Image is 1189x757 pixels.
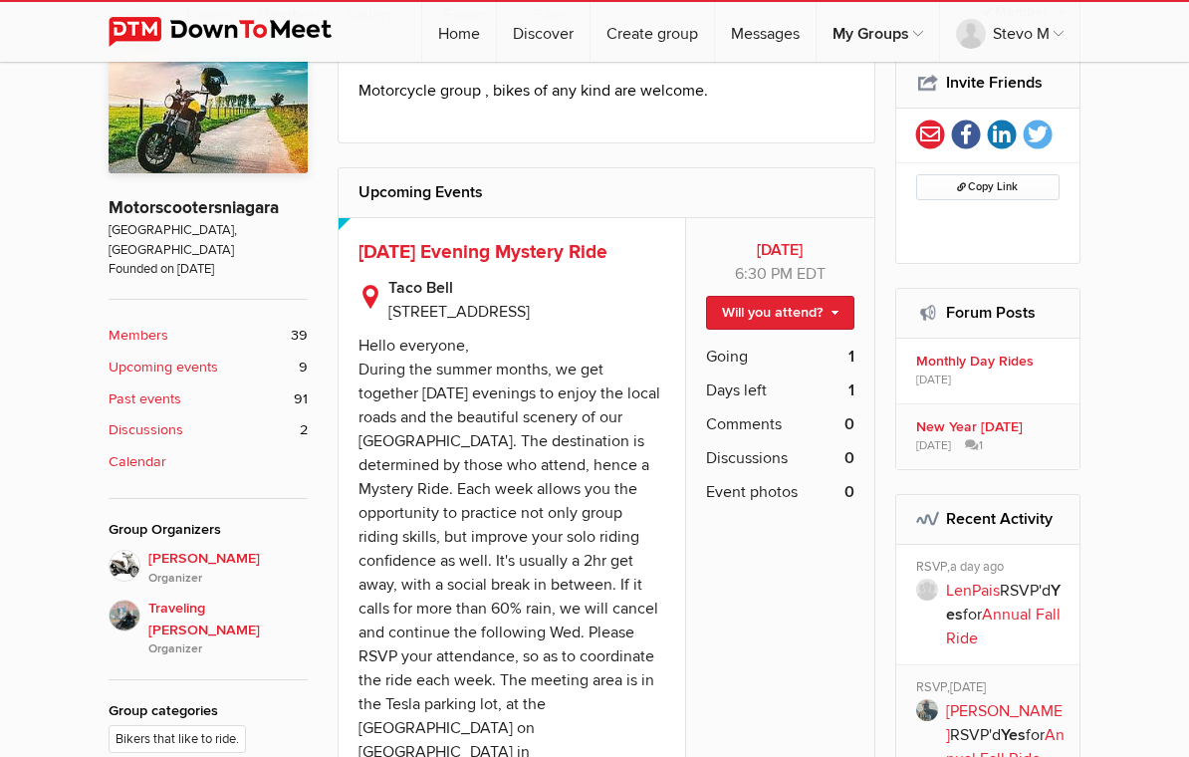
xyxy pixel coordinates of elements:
b: [DATE] [706,238,854,262]
a: Discussions 2 [109,419,308,441]
h2: Recent Activity [916,495,1061,543]
a: Forum Posts [946,303,1036,323]
a: Traveling [PERSON_NAME]Organizer [109,588,308,659]
span: [DATE] [916,437,951,455]
a: Upcoming events 9 [109,357,308,378]
a: Discover [497,2,590,62]
div: RSVP, [916,679,1067,699]
b: Upcoming events [109,357,218,378]
p: Motorcycle group , bikes of any kind are welcome. [358,79,854,103]
b: Yes [946,581,1061,625]
span: [STREET_ADDRESS] [388,302,530,322]
span: 2 [300,419,308,441]
a: Create group [591,2,714,62]
span: 9 [299,357,308,378]
a: Stevo M [940,2,1079,62]
b: 0 [844,412,854,436]
h2: Invite Friends [916,59,1061,107]
a: Monthly Day Rides [DATE] [896,339,1080,403]
b: 1 [848,345,854,369]
div: Group categories [109,700,308,722]
span: [GEOGRAPHIC_DATA], [GEOGRAPHIC_DATA] [109,221,308,260]
a: Calendar [109,451,308,473]
b: Calendar [109,451,166,473]
i: Organizer [148,570,308,588]
h2: Upcoming Events [358,168,854,216]
b: Taco Bell [388,276,665,300]
a: New Year [DATE] [DATE] 1 [896,404,1080,469]
b: 1 [848,378,854,402]
a: Members 39 [109,325,308,347]
button: Copy Link [916,174,1061,200]
b: Members [109,325,168,347]
a: Home [422,2,496,62]
b: Monthly Day Rides [916,353,1067,371]
p: RSVP'd for [946,579,1067,650]
span: Traveling [PERSON_NAME] [148,598,308,659]
span: Days left [706,378,767,402]
span: Discussions [706,446,788,470]
span: Comments [706,412,782,436]
b: Past events [109,388,181,410]
span: 6:30 PM [735,264,793,284]
a: [PERSON_NAME]Organizer [109,550,308,588]
b: Yes [1001,725,1026,745]
span: Going [706,345,748,369]
img: Dana [109,550,140,582]
a: LenPais [946,581,1000,601]
span: America/Toronto [797,264,826,284]
b: 0 [844,446,854,470]
b: 0 [844,480,854,504]
span: Founded on [DATE] [109,260,308,279]
b: Discussions [109,419,183,441]
span: [PERSON_NAME] [148,548,308,588]
div: Group Organizers [109,519,308,541]
span: a day ago [950,559,1004,575]
img: Motorscootersniagara [109,58,308,174]
a: [PERSON_NAME] [946,701,1063,745]
span: Event photos [706,480,798,504]
span: 91 [294,388,308,410]
b: New Year [DATE] [916,418,1067,436]
div: RSVP, [916,559,1067,579]
img: DownToMeet [109,17,362,47]
img: Traveling Tim [109,600,140,631]
a: My Groups [817,2,939,62]
i: Organizer [148,640,308,658]
a: Will you attend? [706,296,854,330]
a: Past events 91 [109,388,308,410]
a: Annual Fall Ride [946,605,1061,648]
span: Copy Link [957,180,1018,193]
a: [DATE] Evening Mystery Ride [358,240,607,264]
a: Messages [715,2,816,62]
span: 1 [965,437,983,455]
span: [DATE] [916,372,951,389]
span: 39 [291,325,308,347]
span: [DATE] [950,679,986,695]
